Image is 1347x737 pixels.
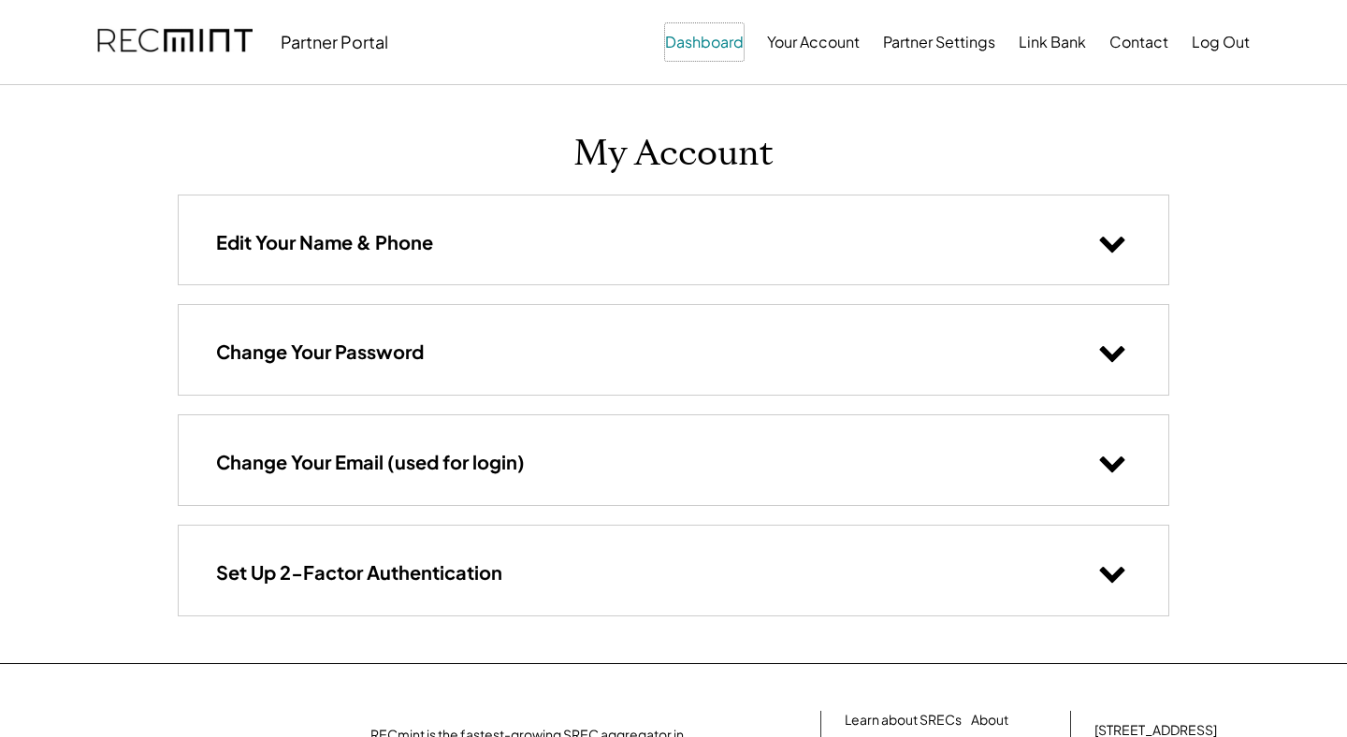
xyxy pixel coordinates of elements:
[281,31,388,52] div: Partner Portal
[216,230,433,254] h3: Edit Your Name & Phone
[573,132,774,176] h1: My Account
[216,560,502,585] h3: Set Up 2-Factor Authentication
[216,340,424,364] h3: Change Your Password
[97,10,253,74] img: recmint-logotype%403x.png
[845,711,962,730] a: Learn about SRECs
[971,711,1008,730] a: About
[1019,23,1086,61] button: Link Bank
[216,450,525,474] h3: Change Your Email (used for login)
[767,23,860,61] button: Your Account
[883,23,995,61] button: Partner Settings
[665,23,744,61] button: Dashboard
[1109,23,1168,61] button: Contact
[1192,23,1250,61] button: Log Out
